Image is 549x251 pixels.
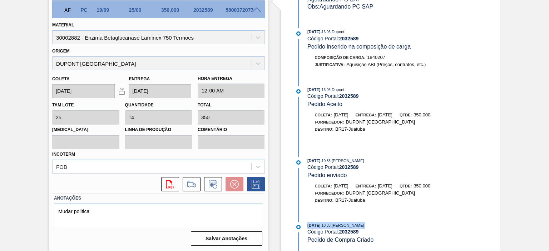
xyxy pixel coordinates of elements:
div: Informar alteração no pedido [201,177,222,191]
span: Pedido de Compra Criado [307,237,374,243]
strong: 2032589 [339,164,359,170]
div: Salvar Pedido [243,177,265,191]
label: Entrega [129,76,150,81]
span: DUPONT [GEOGRAPHIC_DATA] [346,190,415,196]
span: 350,000 [414,183,430,189]
label: Comentário [198,125,264,135]
span: Aquisição ABI (Preços, contratos, etc.) [346,62,426,67]
button: locked [115,84,129,98]
label: Anotações [54,193,263,204]
div: Abrir arquivo PDF [158,177,179,191]
div: 19/09/2025 [95,7,130,13]
span: [DATE] [307,159,320,163]
input: dd/mm/yyyy [129,84,191,98]
label: Tam lote [52,102,74,107]
label: Material [52,22,74,27]
span: - 16:06 [321,30,331,34]
div: 5800372077 [224,7,259,13]
div: Cancelar pedido [222,177,243,191]
span: [DATE] [378,183,392,189]
div: Código Portal: [307,164,477,170]
span: : [PERSON_NAME] [331,223,364,227]
span: Entrega: [356,184,376,188]
strong: 2032589 [339,229,359,235]
span: BR17-Juatuba [335,126,365,132]
img: atual [296,225,301,229]
strong: 2032589 [339,36,359,41]
span: DUPONT [GEOGRAPHIC_DATA] [346,119,415,125]
label: Incoterm [52,152,75,157]
div: 25/09/2025 [127,7,163,13]
span: Entrega: [356,113,376,117]
span: [DATE] [378,112,392,117]
label: [MEDICAL_DATA] [52,125,119,135]
span: Coleta: [315,184,332,188]
span: - 10:33 [321,224,331,227]
label: Linha de Produção [125,125,192,135]
span: Fornecedor: [315,191,344,195]
span: [DATE] [307,30,320,34]
button: Salvar Anotações [191,231,262,246]
span: Pedido inserido na composição de carga [307,44,411,50]
span: Qtde: [400,184,412,188]
label: Hora Entrega [198,74,264,84]
span: Coleta: [315,113,332,117]
span: - 10:33 [321,159,331,163]
div: Aguardando Faturamento [63,2,79,18]
span: [DATE] [334,183,348,189]
span: Obs: Aguardando PC SAP [307,4,373,10]
label: Coleta [52,76,69,81]
span: : [PERSON_NAME] [331,159,364,163]
div: FOB [56,164,67,170]
div: 2032589 [192,7,227,13]
span: Composição de Carga : [315,55,366,60]
img: atual [296,31,301,36]
p: AF [64,7,77,13]
span: [DATE] [334,112,348,117]
span: Qtde: [400,113,412,117]
input: dd/mm/yyyy [52,84,114,98]
span: [DATE] [307,223,320,227]
label: Total [198,102,212,107]
div: Ir para Composição de Carga [179,177,201,191]
strong: 2032589 [339,93,359,99]
div: Código Portal: [307,36,477,41]
span: Pedido Aceito [307,101,342,107]
span: 1840207 [367,55,385,60]
img: atual [296,89,301,94]
img: atual [296,160,301,165]
span: Fornecedor: [315,120,344,124]
label: Origem [52,49,70,54]
span: Destino: [315,198,334,202]
div: Código Portal: [307,229,477,235]
div: 350,000 [159,7,195,13]
span: Pedido enviado [307,172,347,178]
div: Pedido de Compra [79,7,95,13]
span: Justificativa: [315,62,345,67]
span: : Dupont [331,87,345,92]
span: 350,000 [414,112,430,117]
div: Código Portal: [307,93,477,99]
span: - 16:06 [321,88,331,92]
label: Quantidade [125,102,154,107]
span: BR17-Juatuba [335,197,365,203]
span: [DATE] [307,87,320,92]
textarea: Mudar politica [54,204,263,227]
span: : Dupont [331,30,345,34]
img: locked [118,87,126,95]
span: Destino: [315,127,334,131]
